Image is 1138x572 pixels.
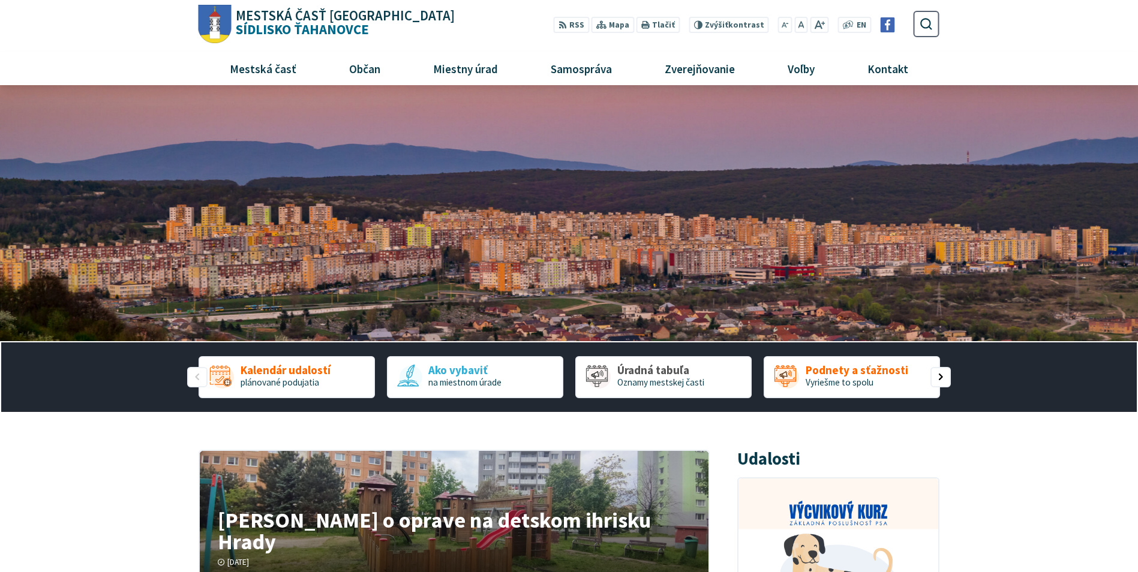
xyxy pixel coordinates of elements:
[660,52,739,85] span: Zverejňovanie
[778,17,792,33] button: Zmenšiť veľkosť písma
[854,19,870,32] a: EN
[575,356,752,398] div: 3 / 5
[617,377,704,388] span: Oznamy mestskej časti
[643,52,757,85] a: Zverejňovanie
[783,52,819,85] span: Voľby
[199,356,375,398] div: 1 / 5
[689,17,768,33] button: Zvýšiťkontrast
[806,377,873,388] span: Vyriešme to spolu
[199,5,455,44] a: Logo Sídlisko Ťahanovce, prejsť na domovskú stránku.
[705,20,764,30] span: kontrast
[810,17,828,33] button: Zväčšiť veľkosť písma
[227,557,249,567] span: [DATE]
[794,17,807,33] button: Nastaviť pôvodnú veľkosť písma
[806,364,908,377] span: Podnety a sťažnosti
[880,17,895,32] img: Prejsť na Facebook stránku
[863,52,913,85] span: Kontakt
[236,9,455,23] span: Mestská časť [GEOGRAPHIC_DATA]
[411,52,520,85] a: Miestny úrad
[609,19,629,32] span: Mapa
[554,17,589,33] a: RSS
[591,17,634,33] a: Mapa
[764,356,940,398] a: Podnety a sťažnosti Vyriešme to spolu
[764,356,940,398] div: 4 / 5
[225,52,301,85] span: Mestská časť
[546,52,616,85] span: Samospráva
[241,364,331,377] span: Kalendár udalostí
[575,356,752,398] a: Úradná tabuľa Oznamy mestskej časti
[218,509,690,552] h4: [PERSON_NAME] o oprave na detskom ihrisku Hrady
[428,377,502,388] span: na miestnom úrade
[705,20,728,30] span: Zvýšiť
[569,19,584,32] span: RSS
[930,367,951,387] div: Nasledujúci slajd
[387,356,563,398] a: Ako vybaviť na miestnom úrade
[199,356,375,398] a: Kalendár udalostí plánované podujatia
[344,52,385,85] span: Občan
[737,450,800,468] h3: Udalosti
[766,52,837,85] a: Voľby
[199,5,232,44] img: Prejsť na domovskú stránku
[428,364,502,377] span: Ako vybaviť
[652,20,675,30] span: Tlačiť
[617,364,704,377] span: Úradná tabuľa
[208,52,318,85] a: Mestská časť
[857,19,866,32] span: EN
[636,17,680,33] button: Tlačiť
[187,367,208,387] div: Predošlý slajd
[387,356,563,398] div: 2 / 5
[529,52,634,85] a: Samospráva
[241,377,319,388] span: plánované podujatia
[327,52,402,85] a: Občan
[846,52,930,85] a: Kontakt
[428,52,502,85] span: Miestny úrad
[232,9,455,37] h1: Sídlisko Ťahanovce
